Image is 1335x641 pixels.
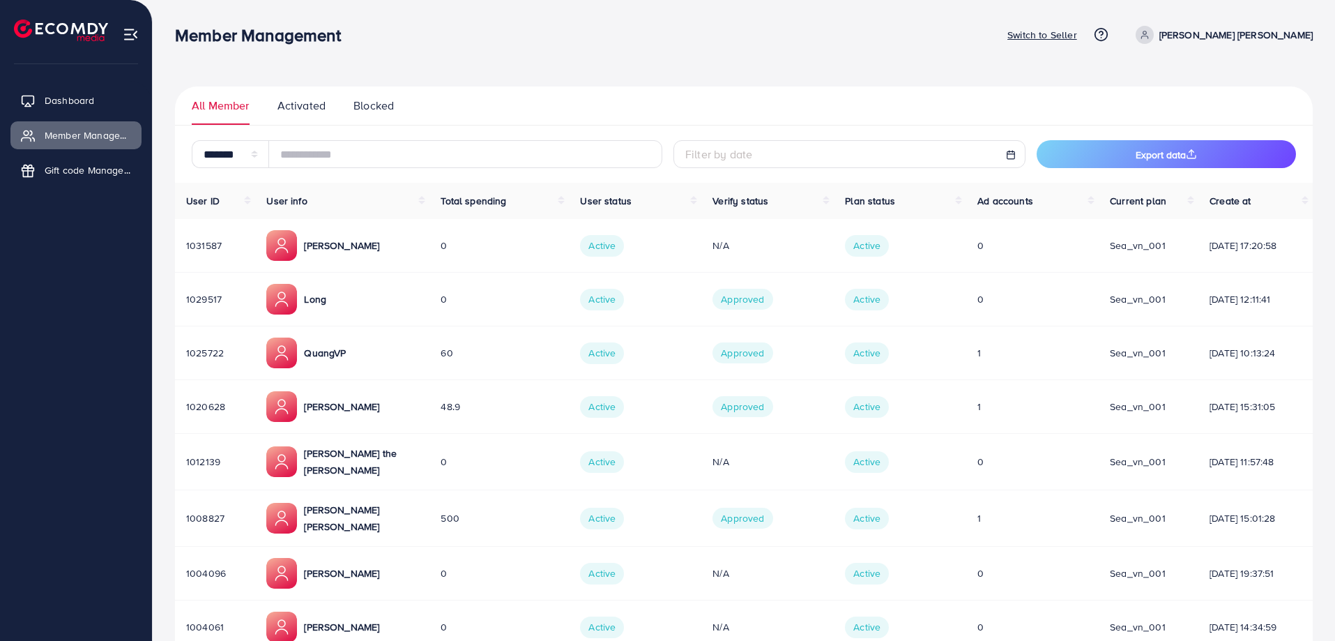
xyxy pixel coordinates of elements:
span: sea_vn_001 [1110,239,1166,252]
div: [DATE] 17:20:58 [1210,239,1302,252]
span: sea_vn_001 [1110,620,1166,634]
span: 1 [977,346,981,360]
img: ic-member-manager.00abd3e0.svg [266,391,297,422]
span: Active [580,508,624,529]
span: Active [580,451,624,472]
img: ic-member-manager.00abd3e0.svg [266,446,297,477]
span: 0 [977,239,984,252]
iframe: Chat [1276,578,1325,631]
span: Gift code Management [45,163,131,177]
span: 1031587 [186,239,222,252]
span: Approved [712,508,772,529]
span: 0 [977,620,984,634]
span: N/A [712,566,728,580]
span: Active [845,396,889,417]
p: [PERSON_NAME] the [PERSON_NAME] [304,445,418,478]
span: Active [845,289,889,310]
span: User status [580,194,632,208]
span: Current plan [1110,194,1166,208]
span: Active [580,235,624,256]
span: Active [845,451,889,472]
span: 0 [441,566,447,580]
span: Active [845,563,889,584]
a: Member Management [10,121,142,149]
span: N/A [712,455,728,469]
p: [PERSON_NAME] [304,398,379,415]
p: [PERSON_NAME] [PERSON_NAME] [1159,27,1313,43]
img: ic-member-manager.00abd3e0.svg [266,338,297,368]
div: [DATE] 15:01:28 [1210,511,1302,525]
span: 1012139 [186,455,220,469]
span: 60 [441,346,452,360]
p: [PERSON_NAME] [304,237,379,254]
p: [PERSON_NAME] [304,619,379,635]
img: ic-member-manager.00abd3e0.svg [266,284,297,315]
span: Dashboard [45,93,94,107]
span: Active [580,342,624,363]
span: Member Management [45,128,131,142]
span: Active [580,617,624,638]
span: 0 [977,292,984,306]
span: 1029517 [186,292,222,306]
span: Active [845,342,889,363]
p: [PERSON_NAME] [PERSON_NAME] [304,502,418,535]
span: Export data [1136,148,1197,162]
span: User info [266,194,307,208]
span: Approved [712,342,772,363]
span: All Member [192,98,250,114]
span: 0 [977,566,984,580]
span: sea_vn_001 [1110,511,1166,525]
div: [DATE] 19:37:51 [1210,566,1302,580]
span: Active [845,235,889,256]
span: sea_vn_001 [1110,400,1166,414]
a: Dashboard [10,86,142,114]
span: Verify status [712,194,768,208]
p: [PERSON_NAME] [304,565,379,582]
span: 500 [441,511,459,525]
span: Ad accounts [977,194,1033,208]
img: logo [14,20,108,41]
div: [DATE] 11:57:48 [1210,455,1302,469]
span: User ID [186,194,220,208]
div: [DATE] 10:13:24 [1210,346,1302,360]
span: Activated [277,98,326,114]
span: sea_vn_001 [1110,292,1166,306]
span: 48.9 [441,400,460,414]
span: 1020628 [186,400,225,414]
span: 1025722 [186,346,224,360]
p: QuangVP [304,345,346,361]
span: 1008827 [186,511,224,525]
span: 1 [977,400,981,414]
a: [PERSON_NAME] [PERSON_NAME] [1130,26,1313,44]
span: 0 [441,620,447,634]
span: N/A [712,239,728,252]
span: 0 [441,292,447,306]
span: Approved [712,289,772,310]
span: 1004061 [186,620,224,634]
p: Long [304,291,326,308]
div: [DATE] 14:34:59 [1210,620,1302,634]
div: [DATE] 12:11:41 [1210,292,1302,306]
span: N/A [712,620,728,634]
span: Active [580,563,624,584]
span: 1004096 [186,566,226,580]
span: 0 [441,239,447,252]
img: ic-member-manager.00abd3e0.svg [266,503,297,534]
span: Plan status [845,194,895,208]
span: sea_vn_001 [1110,346,1166,360]
span: Active [580,396,624,417]
span: Active [845,617,889,638]
img: ic-member-manager.00abd3e0.svg [266,230,297,261]
span: 0 [441,455,447,469]
span: 1 [977,511,981,525]
span: sea_vn_001 [1110,566,1166,580]
span: Total spending [441,194,506,208]
span: Active [845,508,889,529]
p: Switch to Seller [1007,27,1077,43]
span: sea_vn_001 [1110,455,1166,469]
span: Create at [1210,194,1251,208]
a: Gift code Management [10,156,142,184]
span: Filter by date [685,146,752,162]
span: 0 [977,455,984,469]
